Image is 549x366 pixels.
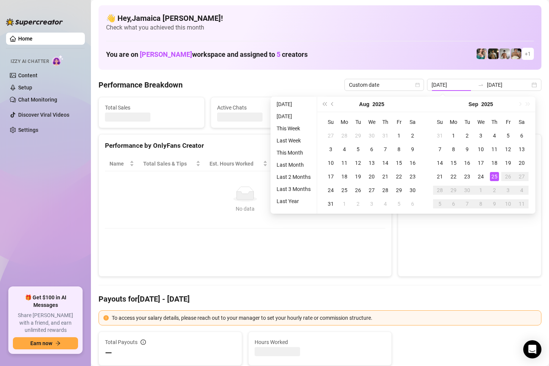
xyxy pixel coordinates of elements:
span: swap-right [478,82,484,88]
a: Settings [18,127,38,133]
span: — [105,347,112,359]
span: calendar [415,83,420,87]
a: Content [18,72,38,78]
span: Earn now [30,340,52,346]
img: logo-BBDzfeDw.svg [6,18,63,26]
h4: Performance Breakdown [99,80,183,90]
span: Hours Worked [255,338,385,346]
span: Share [PERSON_NAME] with a friend, and earn unlimited rewards [13,312,78,334]
div: Open Intercom Messenger [523,340,541,358]
th: Total Sales & Tips [139,156,205,171]
span: Total Sales & Tips [143,160,195,168]
span: 5 [277,50,280,58]
div: Performance by OnlyFans Creator [105,141,385,151]
span: 🎁 Get $100 in AI Messages [13,294,78,309]
a: Setup [18,84,32,91]
div: Est. Hours Worked [210,160,261,168]
button: Earn nowarrow-right [13,337,78,349]
span: Total Payouts [105,338,138,346]
input: Start date [432,81,475,89]
div: Sales by OnlyFans Creator [404,141,535,151]
span: Izzy AI Chatter [11,58,49,65]
span: Active Chats [217,103,310,112]
img: Zaddy [477,48,487,59]
img: Aussieboy_jfree [511,48,521,59]
span: arrow-right [55,341,61,346]
input: End date [487,81,530,89]
h4: 👋 Hey, Jamaica [PERSON_NAME] ! [106,13,534,23]
span: Check what you achieved this month [106,23,534,32]
span: info-circle [141,339,146,345]
h4: Payouts for [DATE] - [DATE] [99,294,541,304]
span: to [478,82,484,88]
span: Messages Sent [330,103,423,112]
img: aussieboy_j [499,48,510,59]
img: Tony [488,48,499,59]
span: [PERSON_NAME] [140,50,192,58]
th: Sales / Hour [272,156,323,171]
a: Home [18,36,33,42]
span: + 1 [525,50,531,58]
a: Chat Monitoring [18,97,57,103]
img: AI Chatter [52,55,64,66]
span: Name [109,160,128,168]
span: Sales / Hour [277,160,312,168]
th: Name [105,156,139,171]
h1: You are on workspace and assigned to creators [106,50,308,59]
span: Chat Conversion [327,160,375,168]
div: To access your salary details, please reach out to your manager to set your hourly rate or commis... [112,314,536,322]
span: exclamation-circle [103,315,109,321]
span: Custom date [349,79,419,91]
span: Total Sales [105,103,198,112]
a: Discover Viral Videos [18,112,69,118]
th: Chat Conversion [323,156,385,171]
div: No data [113,205,378,213]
